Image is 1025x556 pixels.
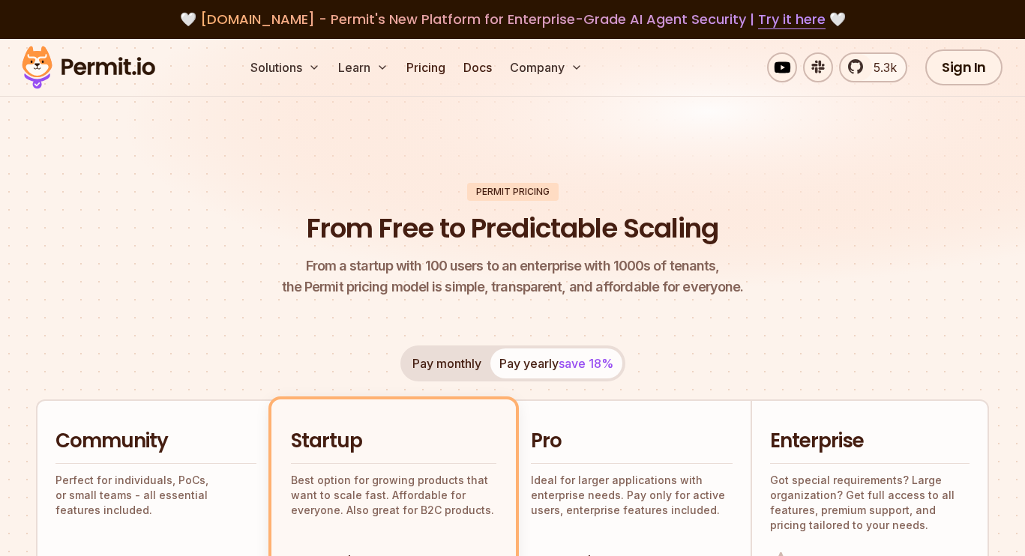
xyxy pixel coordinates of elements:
p: Got special requirements? Large organization? Get full access to all features, premium support, a... [770,473,970,533]
button: Company [504,52,589,82]
div: Permit Pricing [467,183,559,201]
a: Docs [457,52,498,82]
a: 5.3k [839,52,907,82]
span: 5.3k [865,58,897,76]
h2: Community [55,428,256,455]
h2: Pro [531,428,733,455]
div: 🤍 🤍 [36,9,989,30]
span: [DOMAIN_NAME] - Permit's New Platform for Enterprise-Grade AI Agent Security | [200,10,826,28]
p: Best option for growing products that want to scale fast. Affordable for everyone. Also great for... [291,473,496,518]
img: Permit logo [15,42,162,93]
a: Pricing [400,52,451,82]
button: Pay monthly [403,348,490,378]
h2: Enterprise [770,428,970,455]
h1: From Free to Predictable Scaling [307,210,718,247]
p: the Permit pricing model is simple, transparent, and affordable for everyone. [282,256,744,297]
p: Ideal for larger applications with enterprise needs. Pay only for active users, enterprise featur... [531,473,733,518]
button: Solutions [244,52,326,82]
a: Try it here [758,10,826,29]
span: From a startup with 100 users to an enterprise with 1000s of tenants, [282,256,744,277]
h2: Startup [291,428,496,455]
p: Perfect for individuals, PoCs, or small teams - all essential features included. [55,473,256,518]
button: Learn [332,52,394,82]
a: Sign In [925,49,1003,85]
